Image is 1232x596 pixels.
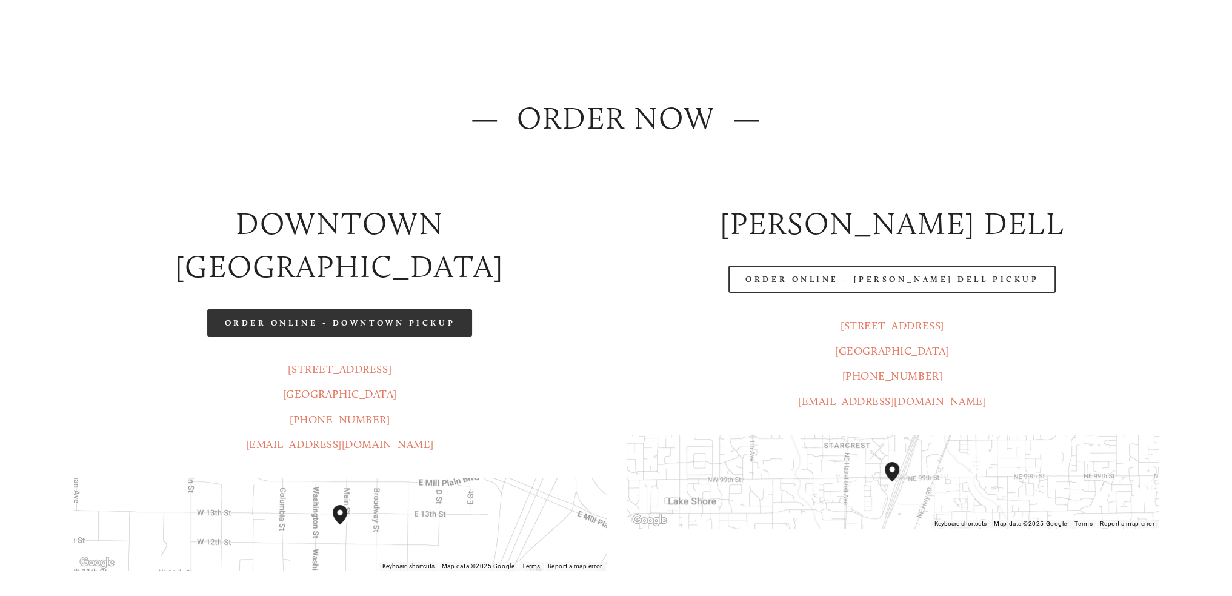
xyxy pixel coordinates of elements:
[77,555,117,571] a: Open this area in Google Maps (opens a new window)
[382,562,435,571] button: Keyboard shortcuts
[994,520,1067,527] span: Map data ©2025 Google
[934,520,987,528] button: Keyboard shortcuts
[627,202,1159,245] h2: [PERSON_NAME] DELL
[288,363,391,376] a: [STREET_ADDRESS]
[630,512,670,528] a: Open this area in Google Maps (opens a new window)
[798,395,986,408] a: [EMAIL_ADDRESS][DOMAIN_NAME]
[548,563,602,569] a: Report a map error
[207,309,472,337] a: Order Online - Downtown pickup
[74,96,1158,139] h2: — ORDER NOW —
[333,505,362,544] div: Amaro's Table 1220 Main Street vancouver, United States
[728,266,1056,293] a: Order Online - [PERSON_NAME] Dell Pickup
[290,413,390,426] a: [PHONE_NUMBER]
[522,563,541,569] a: Terms
[630,512,670,528] img: Google
[283,387,397,401] a: [GEOGRAPHIC_DATA]
[1074,520,1093,527] a: Terms
[246,438,434,451] a: [EMAIL_ADDRESS][DOMAIN_NAME]
[1100,520,1154,527] a: Report a map error
[442,563,514,569] span: Map data ©2025 Google
[841,319,944,332] a: [STREET_ADDRESS]
[835,344,949,358] a: [GEOGRAPHIC_DATA]
[885,462,914,501] div: Amaro's Table 816 Northeast 98th Circle Vancouver, WA, 98665, United States
[842,369,942,383] a: [PHONE_NUMBER]
[74,202,606,289] h2: Downtown [GEOGRAPHIC_DATA]
[77,555,117,571] img: Google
